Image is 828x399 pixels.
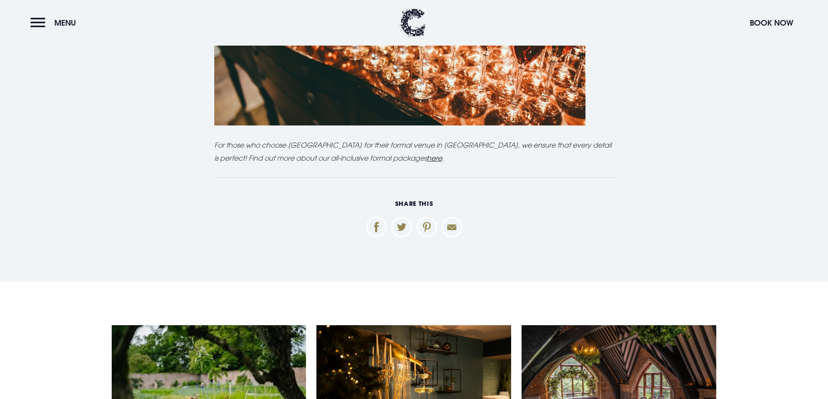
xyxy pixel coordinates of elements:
[214,141,612,162] em: For those who choose [GEOGRAPHIC_DATA] for their formal venue in [GEOGRAPHIC_DATA], we ensure tha...
[214,199,614,208] h6: Share This
[400,9,426,37] img: Clandeboye Lodge
[745,13,798,32] button: Book Now
[54,18,76,28] span: Menu
[30,13,80,32] button: Menu
[427,154,442,162] a: here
